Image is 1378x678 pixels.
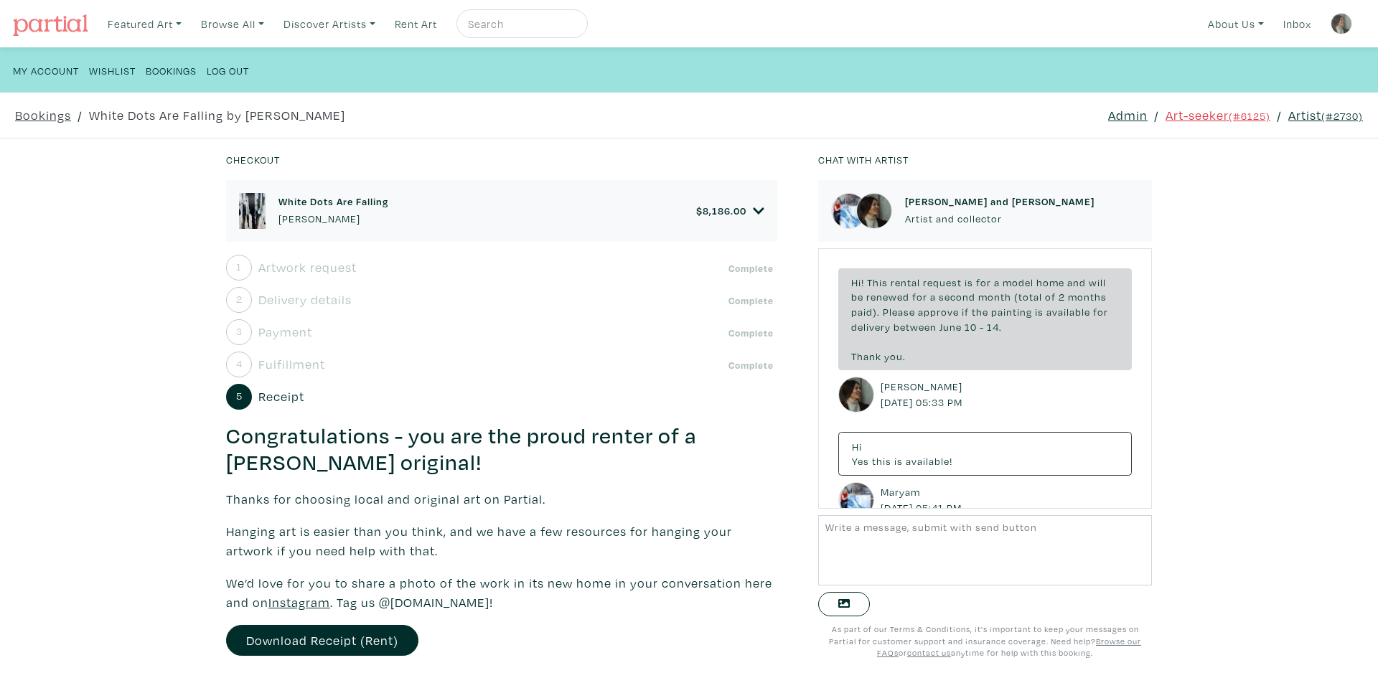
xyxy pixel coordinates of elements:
[101,9,188,39] a: Featured Art
[1229,109,1270,123] small: (#6125)
[1108,105,1148,125] a: Admin
[277,9,382,39] a: Discover Artists
[703,204,746,217] span: 8,186.00
[1068,290,1107,303] span: months
[1201,9,1270,39] a: About Us
[851,290,863,303] span: be
[278,211,388,227] p: [PERSON_NAME]
[856,193,892,229] img: phpThumb.php
[15,105,71,125] a: Bookings
[923,276,962,289] span: request
[852,454,869,468] span: Yes
[1277,105,1282,125] span: /
[894,454,903,468] span: is
[818,153,909,166] small: Chat with artist
[1093,305,1108,319] span: for
[724,261,777,276] span: Complete
[881,484,965,515] small: Maryam [DATE] 05:41 PM
[1166,105,1270,125] a: Art-seeker(#6125)
[1067,276,1086,289] span: and
[239,193,266,229] img: phpThumb.php
[1059,290,1065,303] span: 2
[972,305,988,319] span: the
[467,15,574,33] input: Search
[905,195,1095,207] h6: [PERSON_NAME] and [PERSON_NAME]
[1045,290,1056,303] span: of
[226,423,777,477] h3: Congratulations - you are the proud renter of a [PERSON_NAME] original!
[146,64,197,77] small: Bookings
[883,305,915,319] span: Please
[891,276,920,289] span: rental
[78,105,83,125] span: /
[226,153,280,166] small: Checkout
[258,322,312,342] span: Payment
[258,258,357,277] span: Artwork request
[207,60,249,80] a: Log Out
[1321,109,1363,123] small: (#2730)
[877,636,1141,659] a: Browse our FAQs
[881,379,966,410] small: [PERSON_NAME] [DATE] 05:33 PM
[696,204,746,217] h6: $
[236,326,243,336] small: 3
[1035,305,1044,319] span: is
[884,349,906,363] span: you.
[13,64,79,77] small: My Account
[965,276,973,289] span: is
[829,623,1141,658] small: As part of our Terms & Conditions, it's important to keep your messages on Partial for customer s...
[838,482,874,518] img: phpThumb.php
[89,60,136,80] a: Wishlist
[1014,290,1042,303] span: (total
[838,377,874,413] img: phpThumb.php
[851,320,891,334] span: delivery
[258,387,304,406] span: Receipt
[268,594,330,611] a: Instagram
[388,9,444,39] a: Rent Art
[278,195,388,226] a: White Dots Are Falling [PERSON_NAME]
[258,354,325,374] span: Fulfillment
[194,9,271,39] a: Browse All
[851,276,864,289] span: Hi!
[226,522,777,560] p: Hanging art is easier than you think, and we have a few resources for hanging your artwork if you...
[852,440,862,453] span: Hi
[987,320,1002,334] span: 14.
[236,359,243,369] small: 4
[906,454,952,468] span: available!
[1089,276,1106,289] span: will
[980,320,984,334] span: -
[278,195,388,207] h6: White Dots Are Falling
[696,204,764,217] a: $8,186.00
[207,64,249,77] small: Log Out
[991,305,1032,319] span: painting
[930,290,936,303] span: a
[907,647,951,658] a: contact us
[724,358,777,372] span: Complete
[226,573,777,612] p: We’d love for you to share a photo of the work in its new home in your conversation here and on ....
[867,276,888,289] span: This
[912,290,927,303] span: for
[236,294,243,304] small: 2
[724,326,777,340] span: Complete
[1046,305,1090,319] span: available
[146,60,197,80] a: Bookings
[236,391,243,401] small: 5
[965,320,977,334] span: 10
[89,64,136,77] small: Wishlist
[1288,105,1363,125] a: Artist(#2730)
[226,489,777,509] p: Thanks for choosing local and original art on Partial.
[1331,13,1352,34] img: phpThumb.php
[994,276,1000,289] span: a
[962,305,969,319] span: if
[89,105,345,125] a: White Dots Are Falling by [PERSON_NAME]
[226,625,418,656] a: Download Receipt (Rent)
[851,349,881,363] span: Thank
[866,290,909,303] span: renewed
[894,320,937,334] span: between
[1154,105,1159,125] span: /
[851,305,880,319] span: paid).
[872,454,891,468] span: this
[939,320,962,334] span: June
[1003,276,1033,289] span: model
[978,290,1011,303] span: month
